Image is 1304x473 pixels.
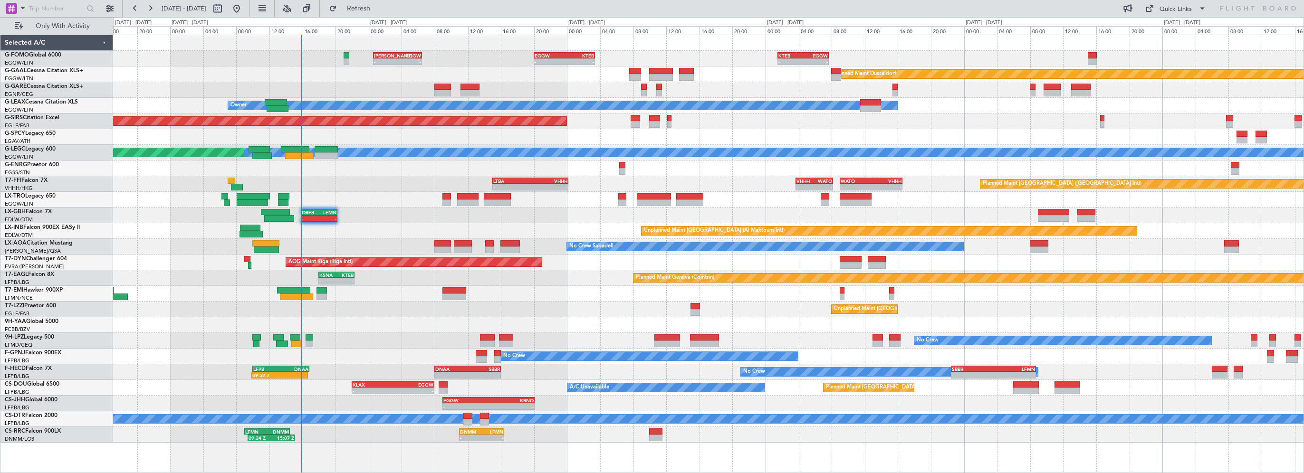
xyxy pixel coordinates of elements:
a: LFPB/LBG [5,388,29,396]
div: [PERSON_NAME] [374,53,398,58]
div: - [302,216,319,221]
a: DNMM/LOS [5,435,34,443]
div: 20:00 [336,26,369,35]
a: T7-EAGLFalcon 8X [5,272,54,277]
span: T7-DYN [5,256,26,262]
a: LFPB/LBG [5,373,29,380]
div: [DATE] - [DATE] [115,19,152,27]
div: 08:00 [1030,26,1064,35]
div: No Crew [503,349,525,363]
div: LFPB [253,366,281,372]
div: 08:00 [1228,26,1262,35]
div: [DATE] - [DATE] [966,19,1002,27]
div: 16:00 [303,26,336,35]
a: EGGW/LTN [5,106,33,114]
a: LFPB/LBG [5,279,29,286]
div: DNAA [281,366,308,372]
a: G-FOMOGlobal 6000 [5,52,61,58]
div: - [435,372,468,378]
div: KTEB [778,53,803,58]
span: G-LEAX [5,99,25,105]
span: G-FOMO [5,52,29,58]
span: G-GARE [5,84,27,89]
div: 16:00 [1096,26,1130,35]
div: Quick Links [1160,5,1192,14]
a: G-GAALCessna Citation XLS+ [5,68,83,74]
button: Quick Links [1141,1,1211,16]
div: KSNA [319,272,336,278]
span: [DATE] - [DATE] [162,4,206,13]
div: LFMN [482,429,503,435]
a: G-LEAXCessna Citation XLS [5,99,78,105]
div: - [482,435,503,441]
div: EGGW [398,53,422,58]
a: EGLF/FAB [5,122,29,129]
div: - [565,59,594,65]
a: EDLW/DTM [5,232,33,239]
div: 16:00 [104,26,137,35]
div: - [353,388,393,394]
a: G-ENRGPraetor 600 [5,162,59,168]
a: EGGW/LTN [5,59,33,66]
span: F-HECD [5,366,26,371]
div: - [319,216,336,221]
a: EGGW/LTN [5,200,33,208]
div: Planned Maint Dusseldorf [834,67,896,81]
div: VHHH [871,178,901,184]
div: Unplanned Maint [GEOGRAPHIC_DATA] (Al Maktoum Intl) [644,224,785,238]
div: VHHH [530,178,567,184]
a: LGAV/ATH [5,138,30,145]
div: - [952,372,993,378]
div: - [493,184,530,190]
a: T7-DYNChallenger 604 [5,256,67,262]
div: LFMN [245,429,267,435]
div: VHHH [796,178,814,184]
div: - [994,372,1035,378]
a: LX-GBHFalcon 7X [5,209,52,215]
div: [DATE] - [DATE] [1164,19,1200,27]
div: 09:24 Z [249,435,271,441]
div: Planned Maint Geneva (Cointrin) [636,271,714,285]
div: [DATE] - [DATE] [767,19,804,27]
div: SBBR [952,366,993,372]
a: CS-DOUGlobal 6500 [5,381,59,387]
div: - [841,184,871,190]
a: G-SIRSCitation Excel [5,115,59,121]
div: DNMM [460,429,481,435]
input: Trip Number [29,1,84,16]
div: [DATE] - [DATE] [172,19,208,27]
a: CS-RRCFalcon 900LX [5,428,61,434]
a: LFMN/NCE [5,294,33,302]
div: 00:00 [567,26,600,35]
div: - [803,59,828,65]
div: 09:52 Z [252,372,280,378]
div: 12:00 [865,26,898,35]
div: 04:00 [203,26,237,35]
div: Planned Maint [GEOGRAPHIC_DATA] ([GEOGRAPHIC_DATA]) [826,380,976,395]
span: CS-JHH [5,397,25,403]
div: - [443,404,489,409]
a: EDLW/DTM [5,216,33,223]
a: T7-EMIHawker 900XP [5,287,63,293]
a: [PERSON_NAME]/QSA [5,247,61,255]
div: 20:00 [137,26,171,35]
button: Only With Activity [10,19,103,34]
div: A/C Unavailable [570,380,609,395]
div: Planned Maint [GEOGRAPHIC_DATA] ([GEOGRAPHIC_DATA] Intl) [983,177,1141,191]
div: 20:00 [1130,26,1163,35]
div: Owner [230,98,247,113]
a: G-GARECessna Citation XLS+ [5,84,83,89]
a: LX-TROLegacy 650 [5,193,56,199]
div: EGGW [393,382,433,388]
div: 12:00 [468,26,501,35]
span: F-GPNJ [5,350,25,356]
span: 9H-YAA [5,319,26,324]
span: CS-RRC [5,428,25,434]
span: G-ENRG [5,162,27,168]
div: 16:00 [501,26,534,35]
div: 08:00 [435,26,468,35]
div: 12:00 [269,26,303,35]
span: 9H-LPZ [5,334,24,340]
span: T7-LZZI [5,303,24,309]
a: LFPB/LBG [5,357,29,364]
